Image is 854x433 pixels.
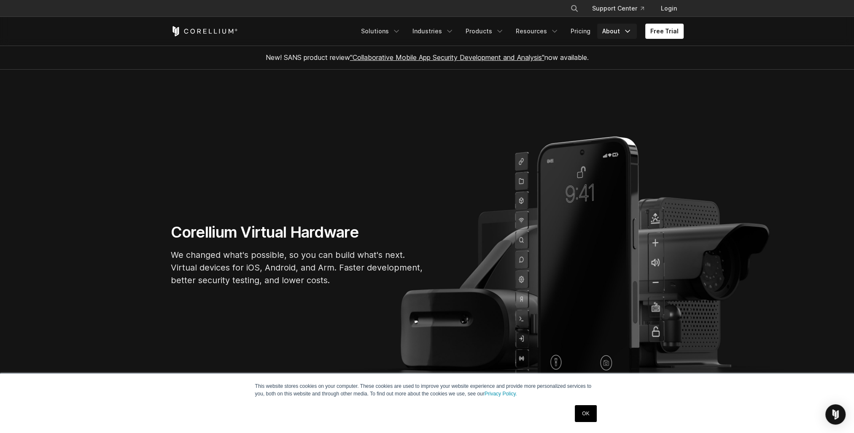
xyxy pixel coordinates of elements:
[171,223,424,242] h1: Corellium Virtual Hardware
[485,391,517,397] a: Privacy Policy.
[461,24,509,39] a: Products
[350,53,544,62] a: "Collaborative Mobile App Security Development and Analysis"
[171,249,424,287] p: We changed what's possible, so you can build what's next. Virtual devices for iOS, Android, and A...
[511,24,564,39] a: Resources
[645,24,684,39] a: Free Trial
[266,53,589,62] span: New! SANS product review now available.
[356,24,406,39] a: Solutions
[255,382,599,398] p: This website stores cookies on your computer. These cookies are used to improve your website expe...
[407,24,459,39] a: Industries
[575,405,596,422] a: OK
[567,1,582,16] button: Search
[356,24,684,39] div: Navigation Menu
[560,1,684,16] div: Navigation Menu
[597,24,637,39] a: About
[825,404,846,425] div: Open Intercom Messenger
[171,26,238,36] a: Corellium Home
[654,1,684,16] a: Login
[566,24,595,39] a: Pricing
[585,1,651,16] a: Support Center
